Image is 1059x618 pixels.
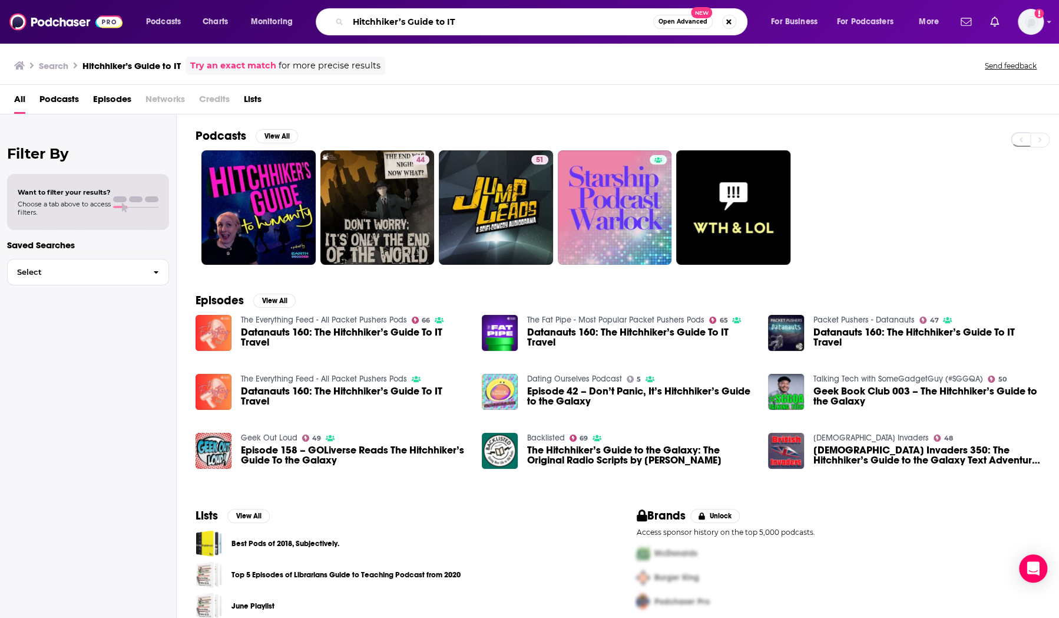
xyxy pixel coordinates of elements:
a: 50 [988,376,1007,383]
a: Episode 158 – GOLiverse Reads The Hitchhiker’s Guide To the Galaxy [241,445,468,465]
a: 65 [709,317,728,324]
h2: Episodes [196,293,244,308]
span: Podcasts [39,90,79,114]
a: 49 [302,435,322,442]
a: The Everything Feed - All Packet Pushers Pods [241,315,407,325]
span: Burger King [654,573,699,583]
a: Datanauts 160: The Hitchhiker’s Guide To IT Travel [241,327,468,347]
img: Datanauts 160: The Hitchhiker’s Guide To IT Travel [196,374,231,410]
a: Top 5 Episodes of Librarians Guide to Teaching Podcast from 2020 [196,561,222,588]
a: ListsView All [196,508,270,523]
a: PodcastsView All [196,129,298,143]
a: Datanauts 160: The Hitchhiker’s Guide To IT Travel [241,386,468,406]
div: Open Intercom Messenger [1019,554,1047,583]
button: Show profile menu [1018,9,1044,35]
input: Search podcasts, credits, & more... [348,12,653,31]
span: 5 [637,377,641,382]
a: Datanauts 160: The Hitchhiker’s Guide To IT Travel [527,327,754,347]
a: 44 [412,155,429,165]
span: [DEMOGRAPHIC_DATA] Invaders 350: The Hitchhiker’s Guide to the Galaxy Text Adventure (Part 2) [813,445,1040,465]
h2: Brands [637,508,686,523]
span: Logged in as WE_Broadcast [1018,9,1044,35]
a: Geek Out Loud [241,433,297,443]
span: 44 [416,154,425,166]
a: 51 [531,155,548,165]
a: Packet Pushers - Datanauts [813,315,915,325]
img: Second Pro Logo [632,566,654,590]
a: Charts [195,12,235,31]
a: Dating Ourselves Podcast [527,374,622,384]
img: Episode 42 – Don’t Panic, It’s Hitchhiker’s Guide to the Galaxy [482,374,518,410]
img: Episode 158 – GOLiverse Reads The Hitchhiker’s Guide To the Galaxy [196,433,231,469]
img: User Profile [1018,9,1044,35]
a: The Fat Pipe - Most Popular Packet Pushers Pods [527,315,704,325]
a: Talking Tech with SomeGadgetGuy (#SGGQA) [813,374,983,384]
span: 69 [580,436,588,441]
span: Choose a tab above to access filters. [18,200,111,216]
p: Access sponsor history on the top 5,000 podcasts. [637,528,1040,537]
h3: Search [39,60,68,71]
span: Select [8,268,144,276]
a: British Invaders 350: The Hitchhiker’s Guide to the Galaxy Text Adventure (Part 2) [768,433,804,469]
h3: Hitchhiker’s Guide to IT [82,60,181,71]
button: open menu [138,12,196,31]
a: Episode 42 – Don’t Panic, It’s Hitchhiker’s Guide to the Galaxy [527,386,754,406]
button: View All [256,129,298,143]
a: Geek Book Club 003 – The Hitchhiker’s Guide to the Galaxy [768,374,804,410]
span: 66 [422,318,430,323]
a: Best Pods of 2018, Subjectively. [196,530,222,557]
a: Try an exact match [190,59,276,73]
a: Lists [244,90,262,114]
h2: Lists [196,508,218,523]
p: Saved Searches [7,239,169,251]
a: 66 [412,317,431,324]
button: View All [253,294,296,308]
img: Third Pro Logo [632,590,654,614]
img: First Pro Logo [632,541,654,566]
span: Episodes [93,90,131,114]
span: 47 [929,318,938,323]
span: Charts [203,14,228,30]
a: 51 [439,150,553,265]
a: Show notifications dropdown [956,12,976,32]
button: open menu [911,12,954,31]
span: Networks [145,90,185,114]
span: McDonalds [654,548,697,558]
a: The Everything Feed - All Packet Pushers Pods [241,374,407,384]
div: Search podcasts, credits, & more... [327,8,759,35]
button: View All [227,509,270,523]
span: Monitoring [251,14,293,30]
a: 5 [627,376,641,383]
a: Podchaser - Follow, Share and Rate Podcasts [9,11,123,33]
img: Datanauts 160: The Hitchhiker’s Guide To IT Travel [482,315,518,351]
h2: Filter By [7,145,169,162]
span: The Hitchhiker’s Guide to the Galaxy: The Original Radio Scripts by [PERSON_NAME] [527,445,754,465]
button: Send feedback [981,61,1040,71]
span: Credits [199,90,230,114]
a: Geek Book Club 003 – The Hitchhiker’s Guide to the Galaxy [813,386,1040,406]
img: Datanauts 160: The Hitchhiker’s Guide To IT Travel [768,315,804,351]
a: 69 [570,435,588,442]
a: All [14,90,25,114]
a: EpisodesView All [196,293,296,308]
a: Show notifications dropdown [985,12,1004,32]
span: Podcasts [146,14,181,30]
h2: Podcasts [196,129,246,143]
img: The Hitchhiker’s Guide to the Galaxy: The Original Radio Scripts by Douglas Adams [482,433,518,469]
a: June Playlist [231,600,274,613]
span: for more precise results [279,59,380,73]
img: Datanauts 160: The Hitchhiker’s Guide To IT Travel [196,315,231,351]
button: Unlock [690,509,740,523]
